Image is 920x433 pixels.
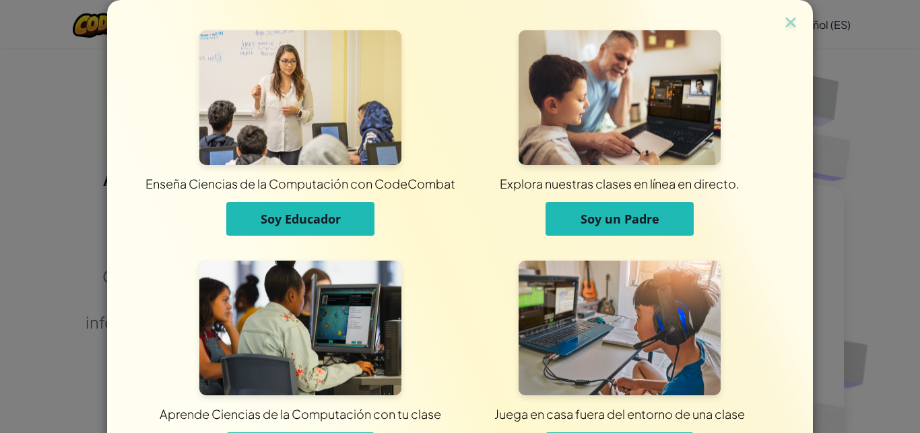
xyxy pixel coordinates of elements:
img: Para Padres [519,30,721,165]
img: Para Educadores [199,30,401,165]
span: Soy un Padre [581,211,659,227]
span: Soy Educador [261,211,341,227]
img: Para Individuos [519,261,721,395]
img: Para Estudiantes [199,261,401,395]
button: Soy un Padre [546,202,694,236]
img: close icon [782,13,799,34]
button: Soy Educador [226,202,374,236]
